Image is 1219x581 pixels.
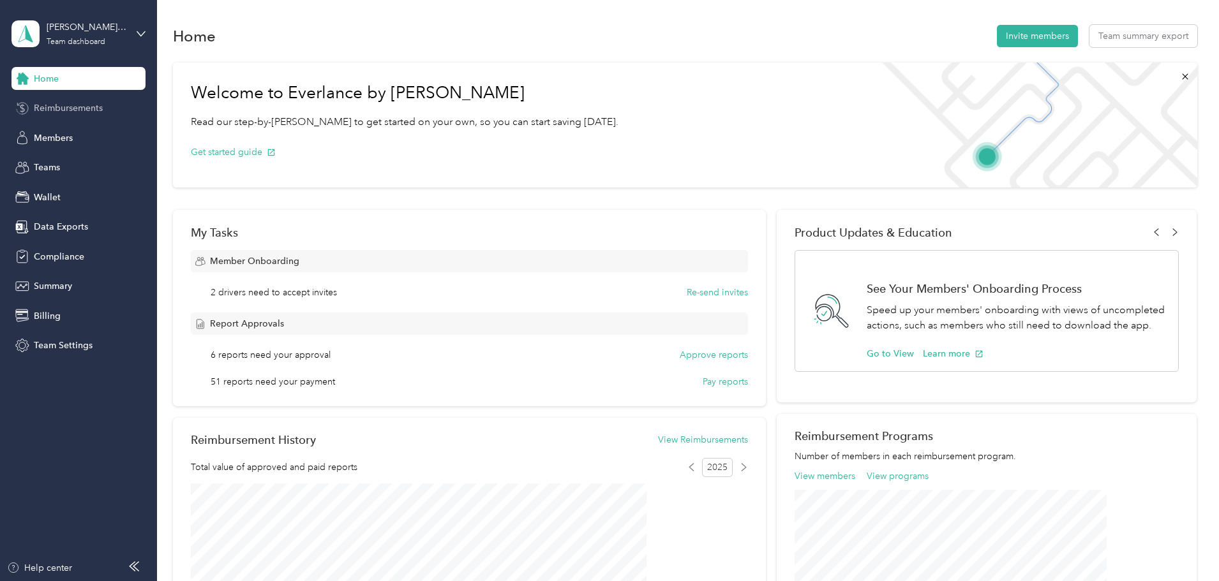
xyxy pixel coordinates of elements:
[7,561,72,575] button: Help center
[191,114,618,130] p: Read our step-by-[PERSON_NAME] to get started on your own, so you can start saving [DATE].
[680,348,748,362] button: Approve reports
[34,309,61,323] span: Billing
[658,433,748,446] button: View Reimbursements
[687,286,748,299] button: Re-send invites
[211,286,337,299] span: 2 drivers need to accept invites
[702,458,733,477] span: 2025
[47,20,126,34] div: [PERSON_NAME] Bros
[211,375,335,388] span: 51 reports need your payment
[1148,510,1219,581] iframe: Everlance-gr Chat Button Frame
[34,101,103,115] span: Reimbursements
[997,25,1078,47] button: Invite members
[795,469,855,483] button: View members
[191,433,316,446] h2: Reimbursement History
[191,83,618,103] h1: Welcome to Everlance by [PERSON_NAME]
[795,429,1179,443] h2: Reimbursement Programs
[191,226,748,239] div: My Tasks
[703,375,748,388] button: Pay reports
[34,279,72,293] span: Summary
[34,72,59,85] span: Home
[795,226,952,239] span: Product Updates & Education
[923,347,983,360] button: Learn more
[1089,25,1197,47] button: Team summary export
[47,38,105,46] div: Team dashboard
[34,220,88,233] span: Data Exports
[173,29,216,43] h1: Home
[191,145,276,159] button: Get started guide
[211,348,331,362] span: 6 reports need your approval
[867,469,929,483] button: View programs
[34,339,93,352] span: Team Settings
[34,161,60,174] span: Teams
[869,63,1197,188] img: Welcome to everlance
[34,250,84,263] span: Compliance
[34,131,73,145] span: Members
[867,302,1165,334] p: Speed up your members' onboarding with views of uncompleted actions, such as members who still ne...
[191,460,357,474] span: Total value of approved and paid reports
[34,191,61,204] span: Wallet
[210,254,299,268] span: Member Onboarding
[867,347,914,360] button: Go to View
[867,282,1165,295] h1: See Your Members' Onboarding Process
[210,317,284,330] span: Report Approvals
[795,450,1179,463] p: Number of members in each reimbursement program.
